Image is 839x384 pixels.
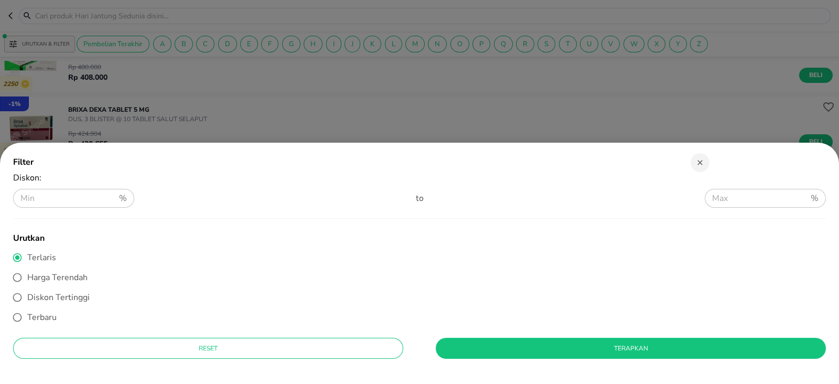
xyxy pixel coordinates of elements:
[13,338,403,359] button: Reset
[811,192,819,205] p: %
[27,272,88,283] span: Harga Terendah
[13,184,115,213] input: Min
[27,252,56,263] span: Terlaris
[13,172,826,189] div: Diskon :
[21,343,395,354] span: Reset
[119,192,127,205] p: %
[27,292,90,303] span: Diskon Tertinggi
[13,153,664,172] h6: Filter
[416,193,424,204] span: to
[13,229,800,248] h6: Urutkan
[27,312,57,323] span: Terbaru
[705,184,806,213] input: Max
[444,343,818,354] span: Terapkan
[436,338,826,359] button: Terapkan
